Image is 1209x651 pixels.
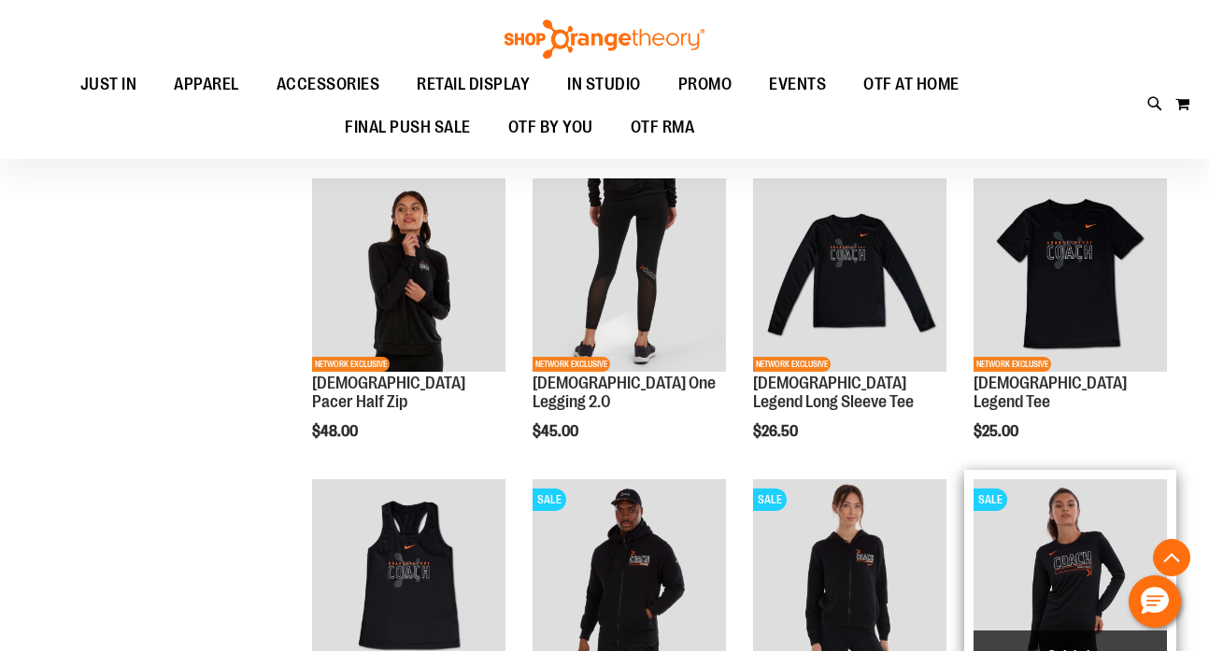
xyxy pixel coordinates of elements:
[312,357,390,372] span: NETWORK EXCLUSIVE
[312,178,505,375] a: OTF Ladies Coach FA23 Pacer Half Zip - Black primary imageNETWORK EXCLUSIVE
[753,488,787,511] span: SALE
[753,423,801,440] span: $26.50
[612,106,714,149] a: OTF RMA
[744,169,956,487] div: product
[80,64,137,106] span: JUST IN
[62,64,156,106] a: JUST IN
[863,64,960,106] span: OTF AT HOME
[490,106,612,149] a: OTF BY YOU
[312,178,505,372] img: OTF Ladies Coach FA23 Pacer Half Zip - Black primary image
[533,374,716,411] a: [DEMOGRAPHIC_DATA] One Legging 2.0
[974,488,1007,511] span: SALE
[753,178,946,372] img: OTF Ladies Coach FA23 Legend LS Tee - Black primary image
[312,423,361,440] span: $48.00
[567,64,641,106] span: IN STUDIO
[548,64,660,106] a: IN STUDIO
[660,64,751,106] a: PROMO
[1153,539,1190,576] button: Back To Top
[174,64,239,106] span: APPAREL
[303,169,515,487] div: product
[398,64,548,106] a: RETAIL DISPLAY
[533,357,610,372] span: NETWORK EXCLUSIVE
[258,64,399,106] a: ACCESSORIES
[753,178,946,375] a: OTF Ladies Coach FA23 Legend LS Tee - Black primary imageNETWORK EXCLUSIVE
[312,374,465,411] a: [DEMOGRAPHIC_DATA] Pacer Half Zip
[508,106,593,149] span: OTF BY YOU
[523,169,735,487] div: product
[845,64,978,106] a: OTF AT HOME
[631,106,695,149] span: OTF RMA
[533,178,726,372] img: OTF Ladies Coach FA23 One Legging 2.0 - Black primary image
[502,20,707,59] img: Shop Orangetheory
[277,64,380,106] span: ACCESSORIES
[974,178,1167,375] a: OTF Ladies Coach FA23 Legend SS Tee - Black primary imageNETWORK EXCLUSIVE
[678,64,733,106] span: PROMO
[974,423,1021,440] span: $25.00
[769,64,826,106] span: EVENTS
[326,106,490,149] a: FINAL PUSH SALE
[974,374,1127,411] a: [DEMOGRAPHIC_DATA] Legend Tee
[753,374,914,411] a: [DEMOGRAPHIC_DATA] Legend Long Sleeve Tee
[345,106,471,149] span: FINAL PUSH SALE
[533,178,726,375] a: OTF Ladies Coach FA23 One Legging 2.0 - Black primary imageNETWORK EXCLUSIVE
[974,357,1051,372] span: NETWORK EXCLUSIVE
[533,488,566,511] span: SALE
[1129,575,1181,628] button: Hello, have a question? Let’s chat.
[533,423,581,440] span: $45.00
[974,178,1167,372] img: OTF Ladies Coach FA23 Legend SS Tee - Black primary image
[417,64,530,106] span: RETAIL DISPLAY
[753,357,831,372] span: NETWORK EXCLUSIVE
[964,169,1176,487] div: product
[750,64,845,106] a: EVENTS
[155,64,258,106] a: APPAREL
